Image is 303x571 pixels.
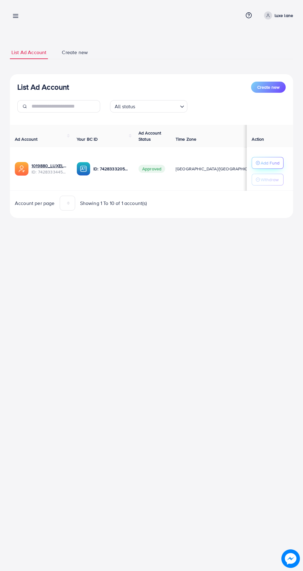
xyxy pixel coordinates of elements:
[32,163,67,169] a: 1019880_LUXELANE IMPORT_1729543677827
[113,102,137,111] span: All status
[17,83,69,92] h3: List Ad Account
[252,174,284,185] button: Withdraw
[275,12,293,19] p: luxe lane
[261,159,280,167] p: Add Fund
[251,82,286,93] button: Create new
[281,549,300,568] img: image
[252,136,264,142] span: Action
[32,169,67,175] span: ID: 7428333445497110544
[77,136,98,142] span: Your BC ID
[176,166,262,172] span: [GEOGRAPHIC_DATA]/[GEOGRAPHIC_DATA]
[62,49,88,56] span: Create new
[110,100,187,113] div: Search for option
[15,200,55,207] span: Account per page
[80,200,147,207] span: Showing 1 To 10 of 1 account(s)
[176,136,196,142] span: Time Zone
[257,84,280,90] span: Create new
[139,130,161,142] span: Ad Account Status
[262,11,293,19] a: luxe lane
[15,136,38,142] span: Ad Account
[137,101,177,111] input: Search for option
[32,163,67,175] div: <span class='underline'>1019880_LUXELANE IMPORT_1729543677827</span></br>7428333445497110544
[93,165,129,173] p: ID: 7428333205767421969
[139,165,165,173] span: Approved
[15,162,28,176] img: ic-ads-acc.e4c84228.svg
[11,49,46,56] span: List Ad Account
[261,176,279,183] p: Withdraw
[77,162,90,176] img: ic-ba-acc.ded83a64.svg
[252,157,284,169] button: Add Fund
